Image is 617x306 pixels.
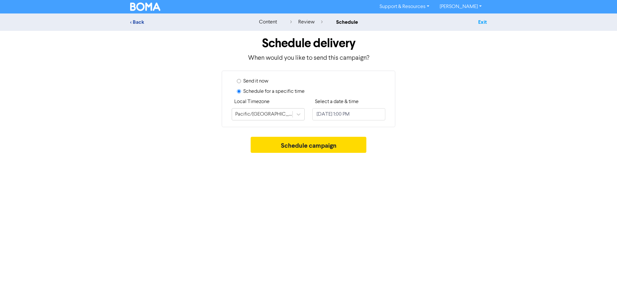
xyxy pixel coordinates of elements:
div: Pacific/[GEOGRAPHIC_DATA] [235,110,293,118]
div: content [259,18,277,26]
a: Exit [478,19,487,25]
label: Send it now [243,77,268,85]
div: < Back [130,18,243,26]
a: Support & Resources [374,2,434,12]
iframe: Chat Widget [585,275,617,306]
button: Schedule campaign [251,137,367,153]
img: BOMA Logo [130,3,160,11]
div: schedule [336,18,358,26]
label: Select a date & time [315,98,359,106]
p: When would you like to send this campaign? [130,53,487,63]
label: Local Timezone [234,98,270,106]
a: [PERSON_NAME] [434,2,487,12]
label: Schedule for a specific time [243,88,305,95]
div: review [290,18,323,26]
input: Click to select a date [312,108,385,120]
h1: Schedule delivery [130,36,487,51]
